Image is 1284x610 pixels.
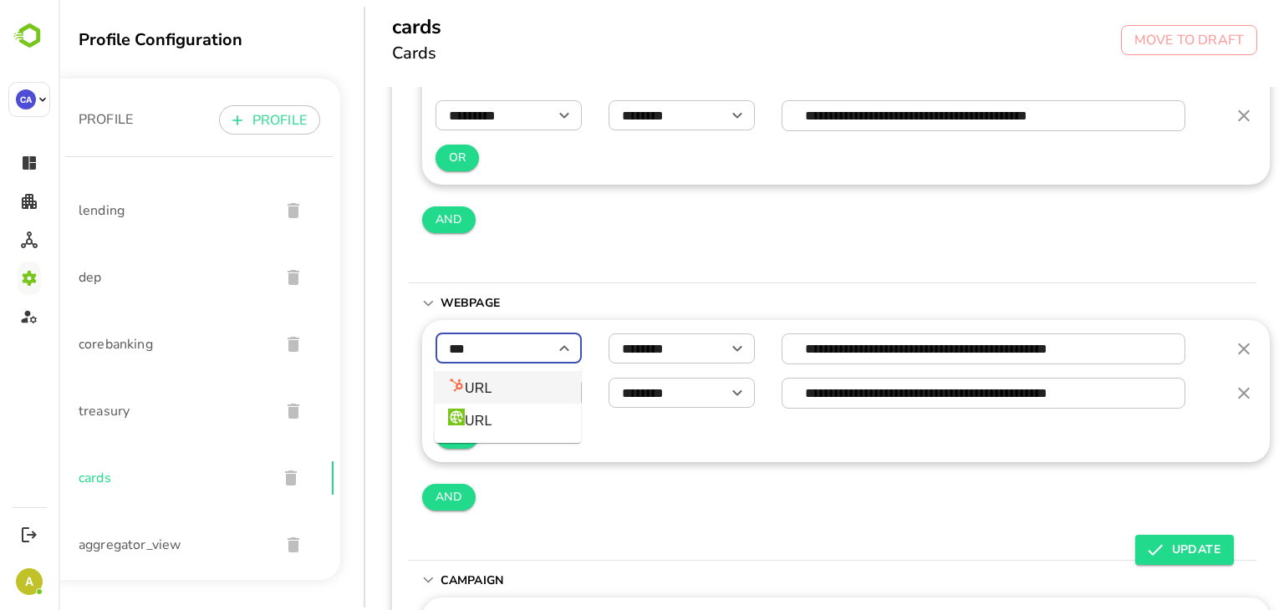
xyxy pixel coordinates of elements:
[8,20,51,52] img: BambooboxLogoMark.f1c84d78b4c51b1a7b5f700c9845e183.svg
[16,89,36,109] div: CA
[350,323,1198,560] div: WebPage
[160,105,262,135] button: PROFILE
[194,110,248,130] p: PROFILE
[390,148,408,169] span: OR
[7,244,275,311] div: dep
[382,295,457,312] p: WebPage
[364,484,417,511] button: AND
[334,40,383,67] h6: Cards
[20,535,208,555] span: aggregator_view
[20,201,208,221] span: lending
[667,337,690,360] button: Open
[16,568,43,595] div: A
[20,267,208,287] span: dep
[382,572,457,589] p: Campaign
[390,376,406,393] img: hubspot.png
[494,337,517,360] button: Close
[377,487,404,508] span: AND
[1062,25,1199,55] button: MOVE TO DRAFT
[334,13,383,40] h5: cards
[350,283,1198,323] div: WebPage
[667,104,690,127] button: Open
[7,177,275,244] div: lending
[1077,535,1175,565] button: UPDATE
[667,381,690,404] button: Open
[390,376,433,399] li: URL
[7,445,275,511] div: cards
[7,378,275,445] div: treasury
[1090,540,1162,560] span: UPDATE
[20,401,208,421] span: treasury
[364,206,417,233] button: AND
[377,210,404,231] span: AND
[7,511,275,578] div: aggregator_view
[20,334,208,354] span: corebanking
[377,145,421,171] button: OR
[390,409,406,425] img: bamboobox.png
[20,468,206,488] span: cards
[7,311,275,378] div: corebanking
[390,409,433,431] li: URL
[1076,30,1185,50] p: MOVE TO DRAFT
[18,523,40,546] button: Logout
[494,104,517,127] button: Open
[350,561,1198,601] div: Campaign
[20,109,74,130] p: PROFILE
[20,28,282,51] div: Profile Configuration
